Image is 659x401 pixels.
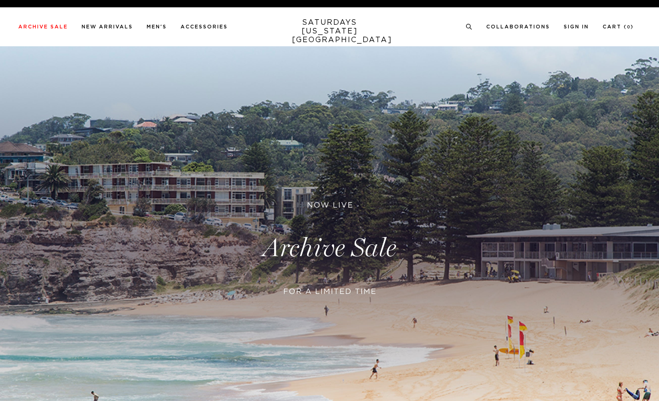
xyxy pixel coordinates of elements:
a: Sign In [564,24,589,29]
a: Archive Sale [18,24,68,29]
a: Cart (0) [603,24,634,29]
a: SATURDAYS[US_STATE][GEOGRAPHIC_DATA] [292,18,368,44]
a: Accessories [181,24,228,29]
a: New Arrivals [82,24,133,29]
small: 0 [627,25,631,29]
a: Collaborations [486,24,550,29]
a: Men's [147,24,167,29]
